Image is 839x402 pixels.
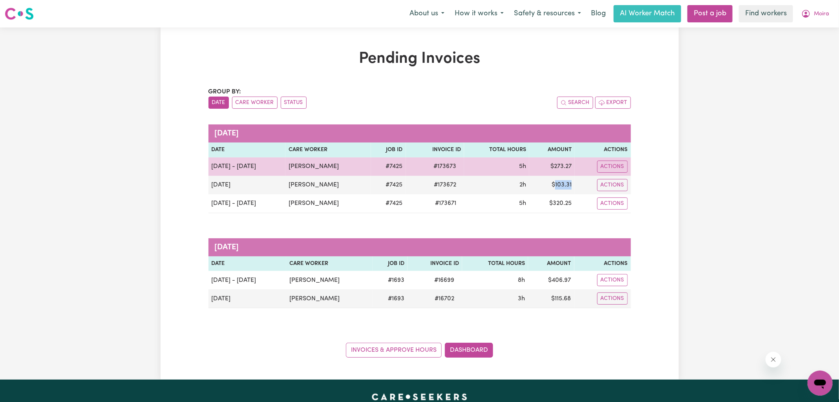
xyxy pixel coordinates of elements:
[346,343,442,358] a: Invoices & Approve Hours
[285,176,371,194] td: [PERSON_NAME]
[529,194,575,213] td: $ 320.25
[586,5,611,22] a: Blog
[208,238,631,256] caption: [DATE]
[373,289,408,308] td: # 1693
[528,289,574,308] td: $ 115.68
[614,5,681,22] a: AI Worker Match
[208,49,631,68] h1: Pending Invoices
[208,89,241,95] span: Group by:
[5,5,34,23] a: Careseekers logo
[373,271,408,289] td: # 1693
[371,176,406,194] td: # 7425
[286,256,373,271] th: Care Worker
[430,294,459,303] span: # 16702
[429,162,461,171] span: # 173673
[208,289,287,308] td: [DATE]
[529,157,575,176] td: $ 273.27
[232,97,278,109] button: sort invoices by care worker
[808,371,833,396] iframe: Button to launch messaging window
[404,5,450,22] button: About us
[371,157,406,176] td: # 7425
[371,143,406,157] th: Job ID
[208,271,287,289] td: [DATE] - [DATE]
[429,180,461,190] span: # 173672
[285,143,371,157] th: Care Worker
[208,194,285,213] td: [DATE] - [DATE]
[796,5,834,22] button: My Account
[595,97,631,109] button: Export
[518,296,525,302] span: 3 hours
[208,124,631,143] caption: [DATE]
[687,5,733,22] a: Post a job
[208,157,285,176] td: [DATE] - [DATE]
[450,5,509,22] button: How it works
[5,7,34,21] img: Careseekers logo
[286,271,373,289] td: [PERSON_NAME]
[286,289,373,308] td: [PERSON_NAME]
[597,179,628,191] button: Actions
[373,256,408,271] th: Job ID
[528,271,574,289] td: $ 406.97
[529,143,575,157] th: Amount
[597,161,628,173] button: Actions
[529,176,575,194] td: $ 103.31
[281,97,307,109] button: sort invoices by paid status
[372,394,467,400] a: Careseekers home page
[430,276,459,285] span: # 16699
[739,5,793,22] a: Find workers
[557,97,593,109] button: Search
[285,194,371,213] td: [PERSON_NAME]
[464,143,529,157] th: Total Hours
[371,194,406,213] td: # 7425
[814,10,829,18] span: Moira
[408,256,462,271] th: Invoice ID
[5,5,48,12] span: Need any help?
[208,97,229,109] button: sort invoices by date
[766,352,781,367] iframe: Close message
[208,176,285,194] td: [DATE]
[406,143,464,157] th: Invoice ID
[574,256,631,271] th: Actions
[208,256,287,271] th: Date
[518,277,525,283] span: 8 hours
[462,256,528,271] th: Total Hours
[519,182,526,188] span: 2 hours
[519,163,526,170] span: 5 hours
[430,199,461,208] span: # 173671
[575,143,631,157] th: Actions
[597,197,628,210] button: Actions
[445,343,493,358] a: Dashboard
[519,200,526,206] span: 5 hours
[509,5,586,22] button: Safety & resources
[208,143,285,157] th: Date
[597,274,628,286] button: Actions
[285,157,371,176] td: [PERSON_NAME]
[597,292,628,305] button: Actions
[528,256,574,271] th: Amount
